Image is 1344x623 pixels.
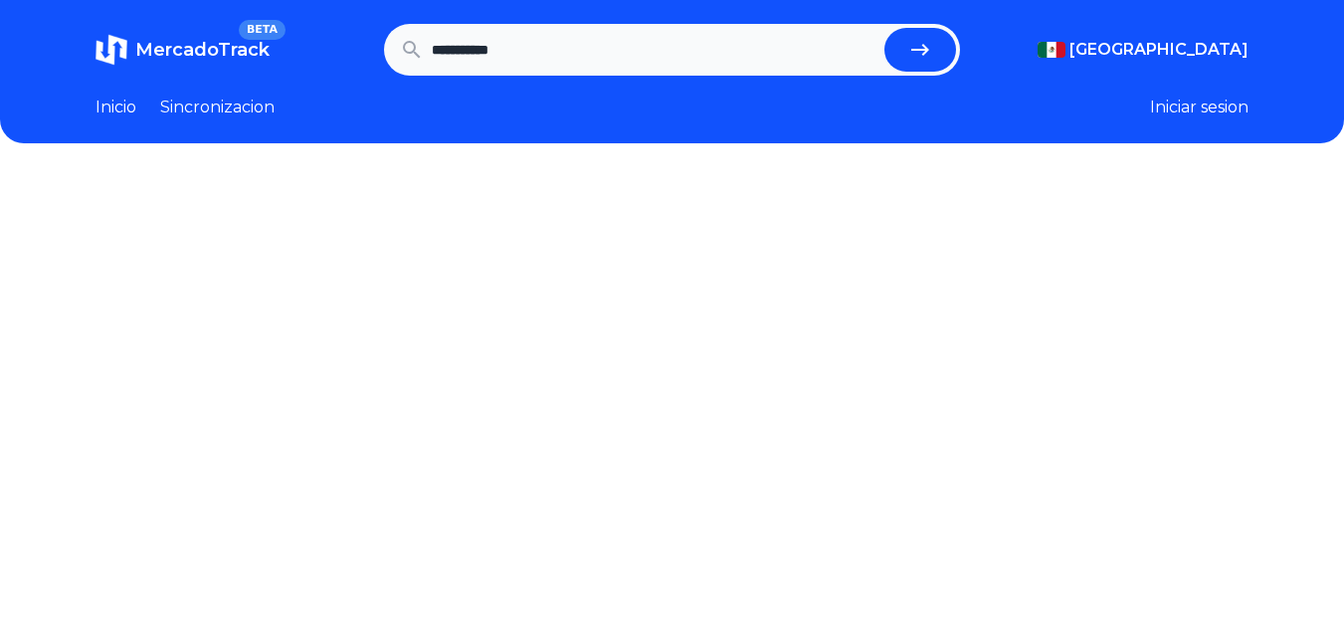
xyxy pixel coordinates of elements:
[96,34,270,66] a: MercadoTrackBETA
[1038,42,1065,58] img: Mexico
[1038,38,1248,62] button: [GEOGRAPHIC_DATA]
[135,39,270,61] span: MercadoTrack
[96,96,136,119] a: Inicio
[1069,38,1248,62] span: [GEOGRAPHIC_DATA]
[160,96,275,119] a: Sincronizacion
[1150,96,1248,119] button: Iniciar sesion
[239,20,286,40] span: BETA
[96,34,127,66] img: MercadoTrack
